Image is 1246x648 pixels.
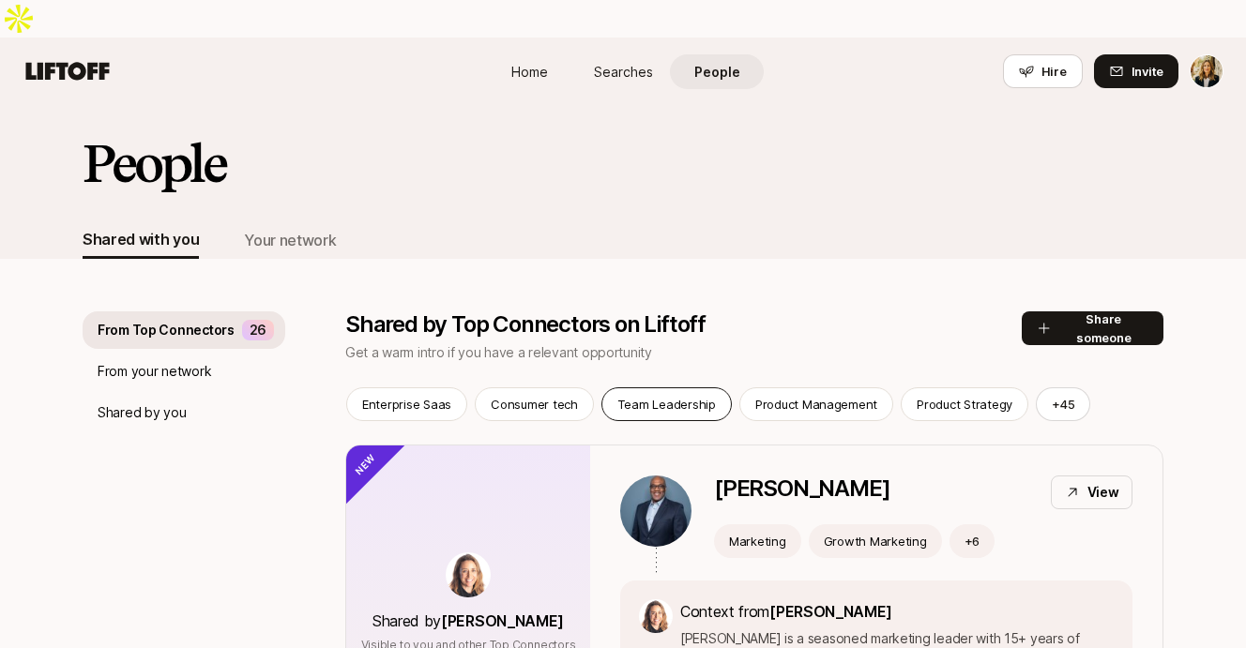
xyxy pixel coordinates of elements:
p: Context from [680,599,1114,624]
img: 5b4e8e9c_3b7b_4d72_a69f_7f4659b27c66.jpg [446,552,491,597]
button: Lauren Michaels [1190,54,1223,88]
p: Marketing [729,532,786,550]
p: Enterprise Saas [362,395,451,414]
img: d4a00215_5f96_486f_9846_edc73dbf65d7.jpg [620,475,691,547]
p: Get a warm intro if you have a relevant opportunity [345,341,706,364]
a: People [670,54,764,89]
p: 26 [250,319,266,341]
p: Product Strategy [917,395,1012,414]
button: Hire [1003,54,1083,88]
button: +6 [950,524,995,558]
span: Searches [594,62,653,82]
div: New [314,414,407,506]
p: Product Management [755,395,877,414]
img: 5b4e8e9c_3b7b_4d72_a69f_7f4659b27c66.jpg [639,599,673,633]
p: [PERSON_NAME] [714,475,889,502]
button: Your network [244,221,336,259]
div: Your network [244,228,336,252]
p: Shared by [372,609,564,633]
img: Lauren Michaels [1191,55,1223,87]
span: Home [511,62,548,82]
button: Invite [1094,54,1178,88]
span: People [694,62,740,82]
span: Hire [1041,62,1067,81]
button: Share someone [1022,311,1163,345]
span: Invite [1132,62,1163,81]
button: +45 [1036,387,1090,421]
p: Shared by you [98,401,186,424]
p: From your network [98,360,211,383]
p: Team Leadership [617,395,716,414]
p: Growth Marketing [824,532,927,550]
p: View [1087,481,1119,504]
a: Home [482,54,576,89]
button: Shared with you [83,221,199,259]
div: Shared with you [83,227,199,251]
p: Consumer tech [491,395,578,414]
span: [PERSON_NAME] [441,611,564,630]
span: [PERSON_NAME] [769,602,892,621]
h2: People [83,135,225,191]
p: Shared by Top Connectors on Liftoff [345,311,706,338]
a: Searches [576,54,670,89]
p: From Top Connectors [98,319,235,341]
